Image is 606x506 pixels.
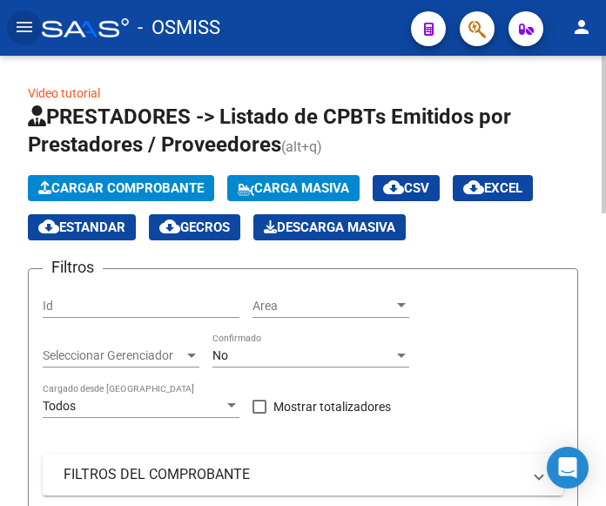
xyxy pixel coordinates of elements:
mat-expansion-panel-header: FILTROS DEL COMPROBANTE [43,454,563,496]
mat-panel-title: FILTROS DEL COMPROBANTE [64,465,522,484]
mat-icon: cloud_download [159,216,180,237]
span: Todos [43,399,76,413]
mat-icon: cloud_download [38,216,59,237]
span: Area [252,299,394,314]
span: Gecros [159,219,230,235]
button: CSV [373,175,440,201]
span: No [212,348,228,362]
button: Carga Masiva [227,175,360,201]
button: Descarga Masiva [253,214,406,240]
span: - OSMISS [138,9,220,47]
span: Seleccionar Gerenciador [43,348,184,363]
mat-icon: person [571,17,592,37]
div: Open Intercom Messenger [547,447,589,489]
span: EXCEL [463,180,522,196]
button: Cargar Comprobante [28,175,214,201]
span: Descarga Masiva [264,219,395,235]
button: Gecros [149,214,240,240]
button: Estandar [28,214,136,240]
span: PRESTADORES -> Listado de CPBTs Emitidos por Prestadores / Proveedores [28,105,511,157]
h3: Filtros [43,255,103,280]
span: (alt+q) [281,138,322,155]
span: CSV [383,180,429,196]
span: Cargar Comprobante [38,180,204,196]
mat-icon: cloud_download [463,177,484,198]
app-download-masive: Descarga masiva de comprobantes (adjuntos) [253,214,406,240]
span: Mostrar totalizadores [273,396,391,417]
mat-icon: menu [14,17,35,37]
mat-icon: cloud_download [383,177,404,198]
span: Estandar [38,219,125,235]
a: Video tutorial [28,86,100,100]
span: Carga Masiva [238,180,349,196]
button: EXCEL [453,175,533,201]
